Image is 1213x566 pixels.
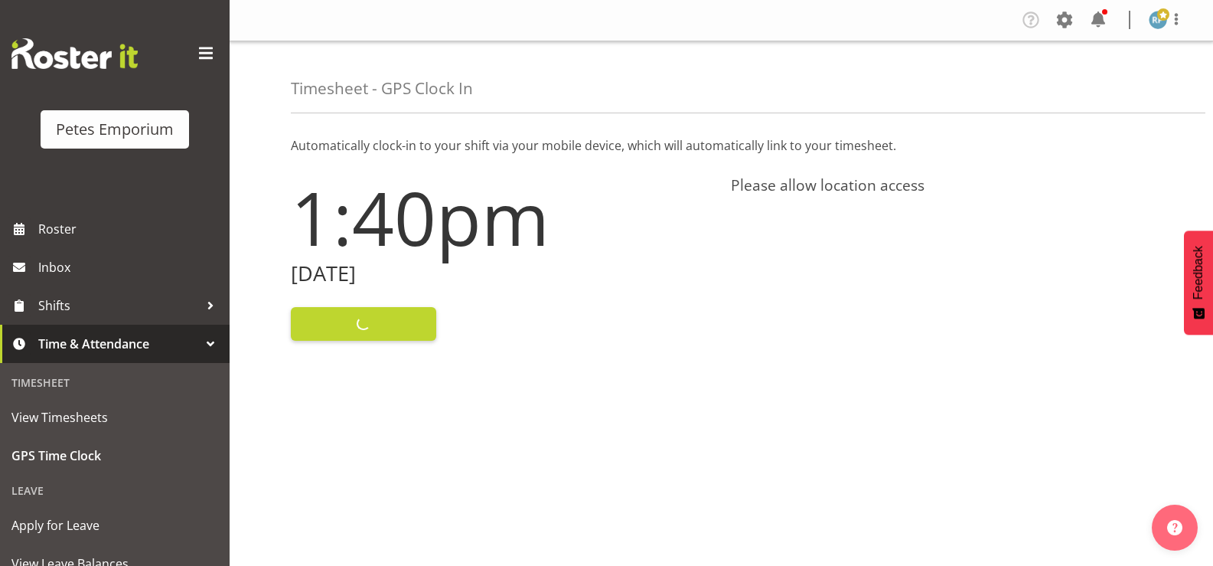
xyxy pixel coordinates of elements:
[11,444,218,467] span: GPS Time Clock
[11,406,218,429] span: View Timesheets
[4,437,226,475] a: GPS Time Clock
[731,176,1153,195] h4: Please allow location access
[291,176,712,259] h1: 1:40pm
[38,256,222,279] span: Inbox
[38,332,199,355] span: Time & Attendance
[38,218,222,240] span: Roster
[38,294,199,317] span: Shifts
[1167,520,1182,535] img: help-xxl-2.png
[1184,231,1213,335] button: Feedback - Show survey
[291,80,473,97] h4: Timesheet - GPS Clock In
[56,118,174,141] div: Petes Emporium
[4,475,226,506] div: Leave
[1149,11,1167,29] img: reina-puketapu721.jpg
[11,38,138,69] img: Rosterit website logo
[4,398,226,437] a: View Timesheets
[291,262,712,286] h2: [DATE]
[4,367,226,398] div: Timesheet
[1192,246,1205,299] span: Feedback
[4,506,226,545] a: Apply for Leave
[291,136,1152,155] p: Automatically clock-in to your shift via your mobile device, which will automatically link to you...
[11,514,218,537] span: Apply for Leave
